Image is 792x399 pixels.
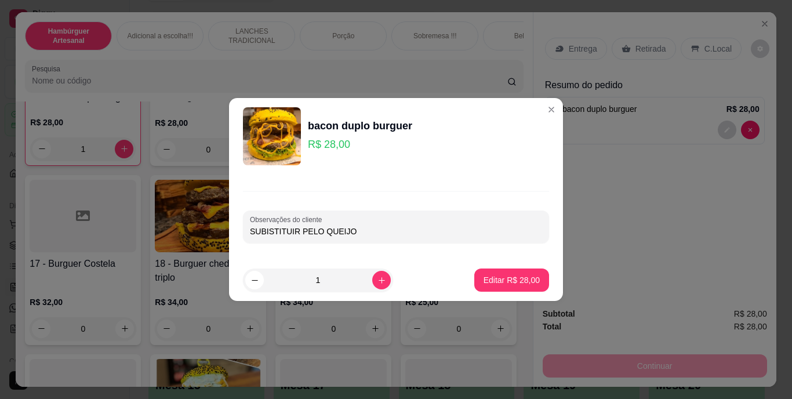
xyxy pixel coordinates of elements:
[372,271,391,289] button: increase-product-quantity
[308,118,412,134] div: bacon duplo burguer
[308,136,412,153] p: R$ 28,00
[243,107,301,165] img: product-image
[542,100,561,119] button: Close
[250,215,326,224] label: Observações do cliente
[474,269,549,292] button: Editar R$ 28,00
[484,274,540,286] p: Editar R$ 28,00
[245,271,264,289] button: decrease-product-quantity
[250,226,542,237] input: Observações do cliente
